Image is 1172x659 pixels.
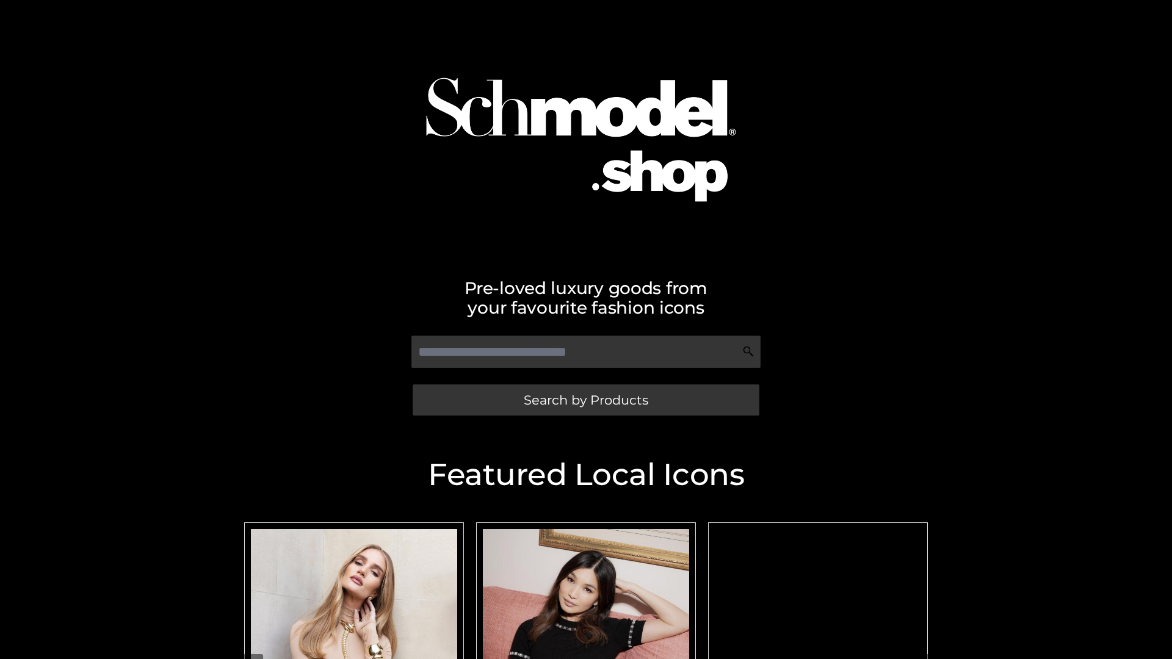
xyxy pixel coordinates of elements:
[238,278,934,317] h2: Pre-loved luxury goods from your favourite fashion icons
[238,459,934,490] h2: Featured Local Icons​
[413,384,759,416] a: Search by Products
[524,394,648,406] span: Search by Products
[742,345,754,358] img: Search Icon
